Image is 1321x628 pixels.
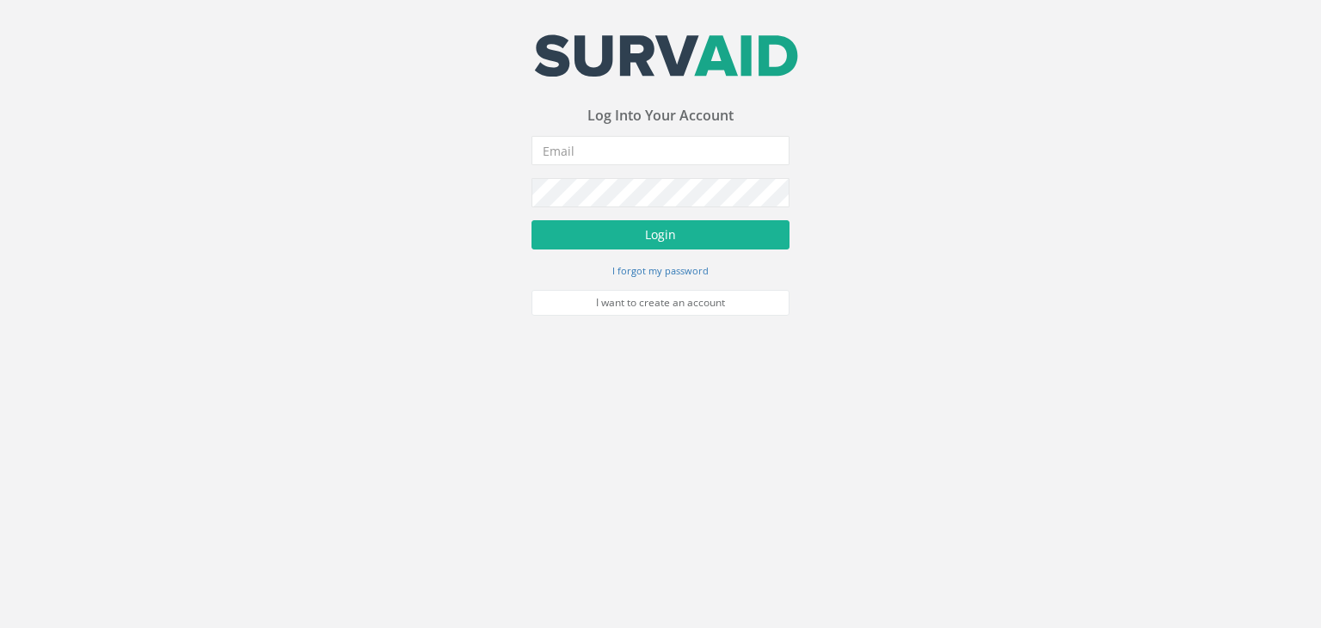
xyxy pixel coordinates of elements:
h3: Log Into Your Account [531,108,790,124]
input: Email [531,136,790,165]
button: Login [531,220,790,249]
a: I want to create an account [531,290,790,316]
small: I forgot my password [612,264,709,277]
a: I forgot my password [612,262,709,278]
